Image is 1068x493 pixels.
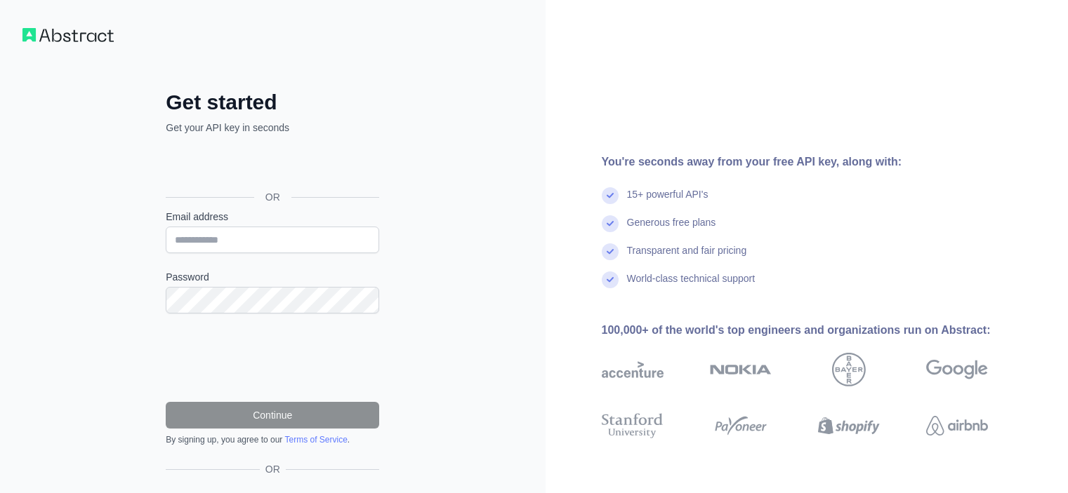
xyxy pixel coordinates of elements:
img: nokia [710,353,772,386]
div: You're seconds away from your free API key, along with: [602,154,1033,170]
img: check mark [602,243,619,260]
iframe: Sign in with Google Button [159,150,383,181]
img: accenture [602,353,664,386]
p: Get your API key in seconds [166,121,379,135]
img: Workflow [22,28,114,42]
div: Generous free plans [627,215,716,243]
a: Terms of Service [284,435,347,445]
label: Password [166,270,379,284]
img: stanford university [602,410,664,441]
button: Continue [166,402,379,428]
h2: Get started [166,90,379,115]
span: OR [254,190,291,204]
div: 100,000+ of the world's top engineers and organizations run on Abstract: [602,322,1033,339]
div: World-class technical support [627,271,756,299]
div: By signing up, you agree to our . [166,434,379,445]
img: check mark [602,215,619,232]
span: OR [260,462,286,476]
img: payoneer [710,410,772,441]
img: check mark [602,187,619,204]
img: google [926,353,988,386]
img: bayer [832,353,866,386]
img: shopify [818,410,880,441]
iframe: reCAPTCHA [166,330,379,385]
img: check mark [602,271,619,288]
div: 15+ powerful API's [627,187,708,215]
div: Transparent and fair pricing [627,243,747,271]
label: Email address [166,210,379,224]
img: airbnb [926,410,988,441]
